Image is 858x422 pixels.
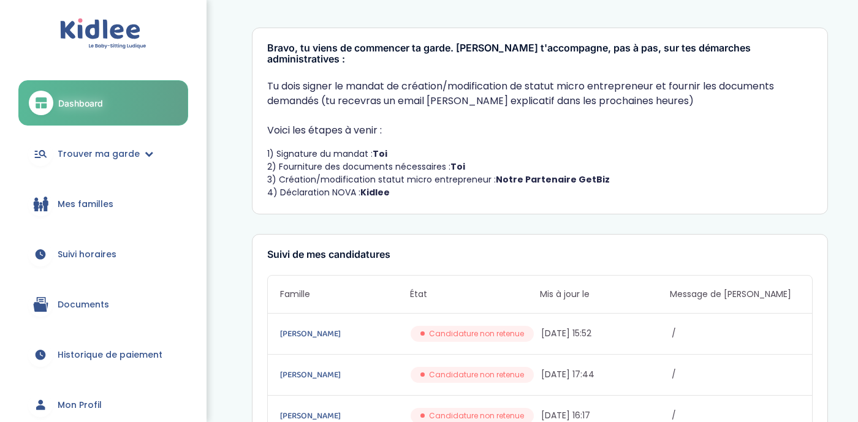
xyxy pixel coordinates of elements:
[267,79,813,108] p: Tu dois signer le mandat de création/modification de statut micro entrepreneur et fournir les doc...
[373,148,387,160] strong: Toi
[18,232,188,276] a: Suivi horaires
[429,328,524,339] span: Candidature non retenue
[267,186,813,199] li: 4) Déclaration NOVA :
[58,97,103,110] span: Dashboard
[58,248,116,261] span: Suivi horaires
[267,249,813,260] h3: Suivi de mes candidatures
[18,333,188,377] a: Historique de paiement
[450,160,465,173] strong: Toi
[429,410,524,421] span: Candidature non retenue
[18,132,188,176] a: Trouver ma garde
[267,123,813,138] p: Voici les étapes à venir :
[410,288,540,301] span: État
[280,327,408,341] a: [PERSON_NAME]
[541,409,669,422] span: [DATE] 16:17
[18,182,188,226] a: Mes familles
[360,186,390,198] strong: Kidlee
[672,368,800,381] span: /
[280,368,408,382] a: [PERSON_NAME]
[541,327,669,340] span: [DATE] 15:52
[672,409,800,422] span: /
[267,160,813,173] li: 2) Fourniture des documents nécessaires :
[58,148,140,160] span: Trouver ma garde
[58,399,102,412] span: Mon Profil
[496,173,610,186] strong: Notre Partenaire GetBiz
[541,368,669,381] span: [DATE] 17:44
[267,173,813,186] li: 3) Création/modification statut micro entrepreneur :
[58,198,113,211] span: Mes familles
[267,43,813,64] h3: Bravo, tu viens de commencer ta garde. [PERSON_NAME] t'accompagne, pas à pas, sur tes démarches a...
[18,282,188,326] a: Documents
[540,288,670,301] span: Mis à jour le
[58,298,109,311] span: Documents
[670,288,800,301] span: Message de [PERSON_NAME]
[267,148,813,160] li: 1) Signature du mandat :
[429,369,524,380] span: Candidature non retenue
[280,288,410,301] span: Famille
[58,349,162,361] span: Historique de paiement
[672,327,800,340] span: /
[60,18,146,50] img: logo.svg
[18,80,188,126] a: Dashboard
